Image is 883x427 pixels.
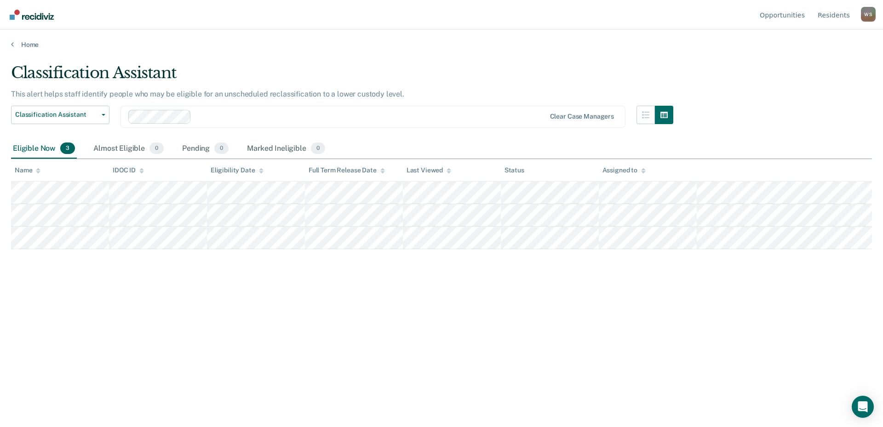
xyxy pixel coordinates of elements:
div: Eligibility Date [211,166,264,174]
button: Profile dropdown button [861,7,876,22]
span: Classification Assistant [15,111,98,119]
div: Eligible Now3 [11,139,77,159]
span: 0 [311,142,325,154]
span: 0 [214,142,229,154]
a: Home [11,40,872,49]
span: 0 [149,142,164,154]
div: Status [505,166,524,174]
div: Marked Ineligible0 [245,139,327,159]
img: Recidiviz [10,10,54,20]
div: Name [15,166,40,174]
p: This alert helps staff identify people who may be eligible for an unscheduled reclassification to... [11,90,404,98]
div: Full Term Release Date [309,166,385,174]
div: Almost Eligible0 [92,139,166,159]
div: Pending0 [180,139,230,159]
div: Last Viewed [407,166,451,174]
div: IDOC ID [113,166,144,174]
button: Classification Assistant [11,106,109,124]
div: Clear case managers [550,113,614,120]
span: 3 [60,142,75,154]
div: Open Intercom Messenger [852,396,874,418]
div: W S [861,7,876,22]
div: Classification Assistant [11,63,673,90]
div: Assigned to [602,166,646,174]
